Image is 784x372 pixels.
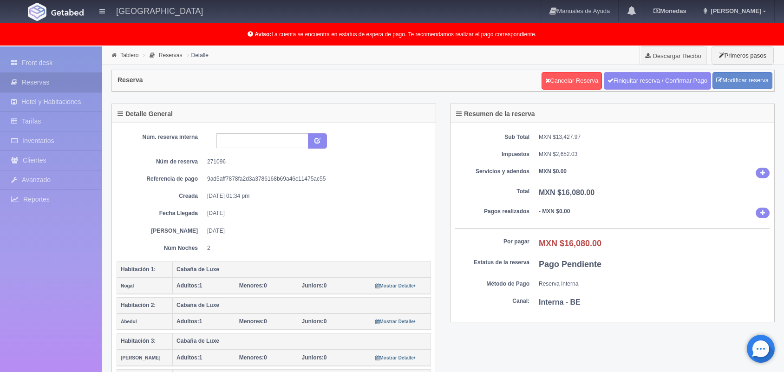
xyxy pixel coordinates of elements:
[455,150,529,158] dt: Impuestos
[375,354,416,361] a: Mostrar Detalle
[51,9,84,16] img: Getabed
[653,7,686,14] b: Monedas
[173,333,431,350] th: Cabaña de Luxe
[176,318,199,325] strong: Adultos:
[539,168,567,175] b: MXN $0.00
[124,192,198,200] dt: Creada
[28,3,46,21] img: Getabed
[302,318,324,325] strong: Juniors:
[176,282,199,289] strong: Adultos:
[455,133,529,141] dt: Sub Total
[121,283,134,288] small: Nogal
[539,208,570,215] b: - MXN $0.00
[542,72,602,90] a: Cancelar Reserva
[712,46,774,65] button: Primeros pasos
[124,244,198,252] dt: Núm Noches
[176,354,199,361] strong: Adultos:
[176,354,202,361] span: 1
[176,318,202,325] span: 1
[455,297,529,305] dt: Canal:
[124,175,198,183] dt: Referencia de pago
[159,52,183,59] a: Reservas
[302,354,327,361] span: 0
[176,282,202,289] span: 1
[539,150,770,158] dd: MXN $2,652.03
[207,192,424,200] dd: [DATE] 01:34 pm
[207,227,424,235] dd: [DATE]
[302,282,327,289] span: 0
[185,51,211,59] li: Detalle
[116,5,203,16] h4: [GEOGRAPHIC_DATA]
[539,239,601,248] b: MXN $16,080.00
[539,298,581,306] b: Interna - BE
[455,168,529,176] dt: Servicios y adendos
[455,280,529,288] dt: Método de Pago
[640,46,706,65] a: Descargar Recibo
[539,260,601,269] b: Pago Pendiente
[239,318,264,325] strong: Menores:
[302,318,327,325] span: 0
[375,283,416,288] small: Mostrar Detalle
[712,72,772,89] a: Modificar reserva
[455,208,529,215] dt: Pagos realizados
[302,282,324,289] strong: Juniors:
[121,338,156,344] b: Habitación 3:
[255,31,271,38] b: Aviso:
[207,158,424,166] dd: 271096
[118,111,173,117] h4: Detalle General
[118,77,143,84] h4: Reserva
[455,188,529,196] dt: Total
[239,354,267,361] span: 0
[708,7,761,14] span: [PERSON_NAME]
[207,244,424,252] dd: 2
[121,319,137,324] small: Abedul
[124,209,198,217] dt: Fecha Llegada
[239,354,264,361] strong: Menores:
[124,158,198,166] dt: Núm de reserva
[121,355,160,360] small: [PERSON_NAME]
[121,302,156,308] b: Habitación 2:
[604,72,711,90] a: Finiquitar reserva / Confirmar Pago
[124,227,198,235] dt: [PERSON_NAME]
[539,133,770,141] dd: MXN $13,427.97
[455,238,529,246] dt: Por pagar
[539,189,595,196] b: MXN $16,080.00
[173,261,431,278] th: Cabaña de Luxe
[124,133,198,141] dt: Núm. reserva interna
[455,259,529,267] dt: Estatus de la reserva
[375,318,416,325] a: Mostrar Detalle
[539,280,770,288] dd: Reserva Interna
[207,209,424,217] dd: [DATE]
[239,318,267,325] span: 0
[375,355,416,360] small: Mostrar Detalle
[375,319,416,324] small: Mostrar Detalle
[173,298,431,314] th: Cabaña de Luxe
[120,52,138,59] a: Tablero
[121,266,156,273] b: Habitación 1:
[239,282,267,289] span: 0
[302,354,324,361] strong: Juniors:
[375,282,416,289] a: Mostrar Detalle
[239,282,264,289] strong: Menores:
[456,111,535,117] h4: Resumen de la reserva
[207,175,424,183] dd: 9ad5aff7878fa2d3a3786168b69a46c11475ac55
